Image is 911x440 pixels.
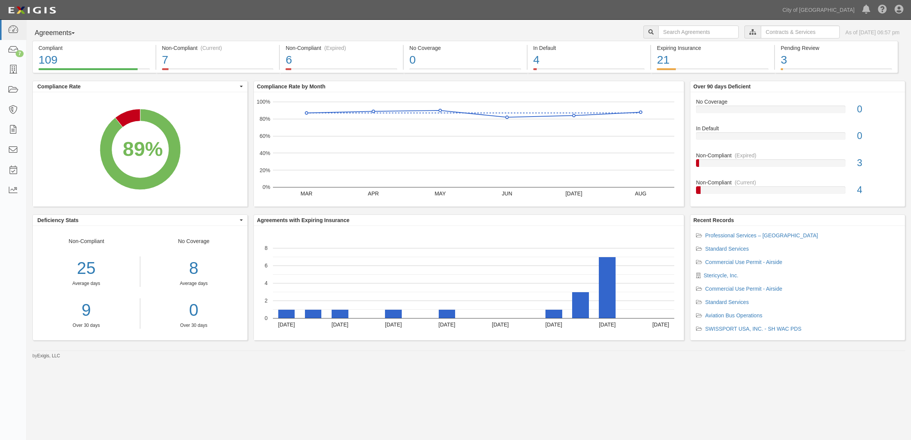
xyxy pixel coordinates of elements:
[332,322,348,328] text: [DATE]
[502,190,512,197] text: JUN
[278,322,295,328] text: [DATE]
[851,102,905,116] div: 0
[878,5,887,14] i: Help Center - Complianz
[851,183,905,197] div: 4
[775,68,898,74] a: Pending Review3
[33,256,140,280] div: 25
[33,237,140,329] div: Non-Compliant
[533,52,645,68] div: 4
[37,216,238,224] span: Deficiency Stats
[779,2,858,18] a: City of [GEOGRAPHIC_DATA]
[38,52,150,68] div: 109
[33,322,140,329] div: Over 30 days
[324,44,346,52] div: (Expired)
[705,232,818,238] a: Professional Services – [GEOGRAPHIC_DATA]
[156,68,279,74] a: Non-Compliant(Current)7
[545,322,562,328] text: [DATE]
[565,190,582,197] text: [DATE]
[696,125,899,152] a: In Default0
[435,190,446,197] text: MAY
[260,116,270,122] text: 80%
[33,81,247,92] button: Compliance Rate
[33,92,247,206] svg: A chart.
[265,315,268,321] text: 0
[260,133,270,139] text: 60%
[599,322,616,328] text: [DATE]
[200,44,222,52] div: (Current)
[438,322,455,328] text: [DATE]
[693,217,734,223] b: Recent Records
[704,272,738,278] a: Stericycle, Inc.
[652,322,669,328] text: [DATE]
[301,190,313,197] text: MAR
[851,129,905,143] div: 0
[37,83,238,90] span: Compliance Rate
[265,280,268,286] text: 4
[735,179,756,186] div: (Current)
[162,44,274,52] div: Non-Compliant (Current)
[409,44,521,52] div: No Coverage
[690,98,905,106] div: No Coverage
[265,298,268,304] text: 2
[404,68,527,74] a: No Coverage0
[33,298,140,322] a: 9
[781,52,892,68] div: 3
[265,245,268,251] text: 8
[146,322,242,329] div: Over 30 days
[280,68,403,74] a: Non-Compliant(Expired)6
[705,259,782,265] a: Commercial Use Permit - Airside
[140,237,248,329] div: No Coverage
[37,353,60,358] a: Exigis, LLC
[32,68,156,74] a: Compliant109
[368,190,379,197] text: APR
[146,256,242,280] div: 8
[657,52,768,68] div: 21
[254,226,684,340] svg: A chart.
[146,280,242,287] div: Average days
[528,68,651,74] a: In Default4
[705,312,762,318] a: Aviation Bus Operations
[690,179,905,186] div: Non-Compliant
[285,52,397,68] div: 6
[263,184,270,190] text: 0%
[409,52,521,68] div: 0
[845,29,900,36] div: As of [DATE] 06:57 pm
[257,217,350,223] b: Agreements with Expiring Insurance
[761,26,840,38] input: Contracts & Services
[690,152,905,159] div: Non-Compliant
[705,246,749,252] a: Standard Services
[657,44,768,52] div: Expiring Insurance
[33,280,140,287] div: Average days
[851,156,905,170] div: 3
[254,92,684,206] svg: A chart.
[265,262,268,269] text: 6
[32,353,60,359] small: by
[260,167,270,173] text: 20%
[690,125,905,132] div: In Default
[696,98,899,125] a: No Coverage0
[33,215,247,226] button: Deficiency Stats
[492,322,509,328] text: [DATE]
[257,99,270,105] text: 100%
[693,83,751,90] b: Over 90 days Deficient
[705,286,782,292] a: Commercial Use Permit - Airside
[16,50,24,57] div: 7
[260,150,270,156] text: 40%
[781,44,892,52] div: Pending Review
[285,44,397,52] div: Non-Compliant (Expired)
[162,52,274,68] div: 7
[705,299,749,305] a: Standard Services
[533,44,645,52] div: In Default
[705,326,802,332] a: SWISSPORT USA, INC. - SH WAC PDS
[146,298,242,322] a: 0
[735,152,756,159] div: (Expired)
[123,134,163,163] div: 89%
[257,83,326,90] b: Compliance Rate by Month
[385,322,402,328] text: [DATE]
[696,179,899,200] a: Non-Compliant(Current)4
